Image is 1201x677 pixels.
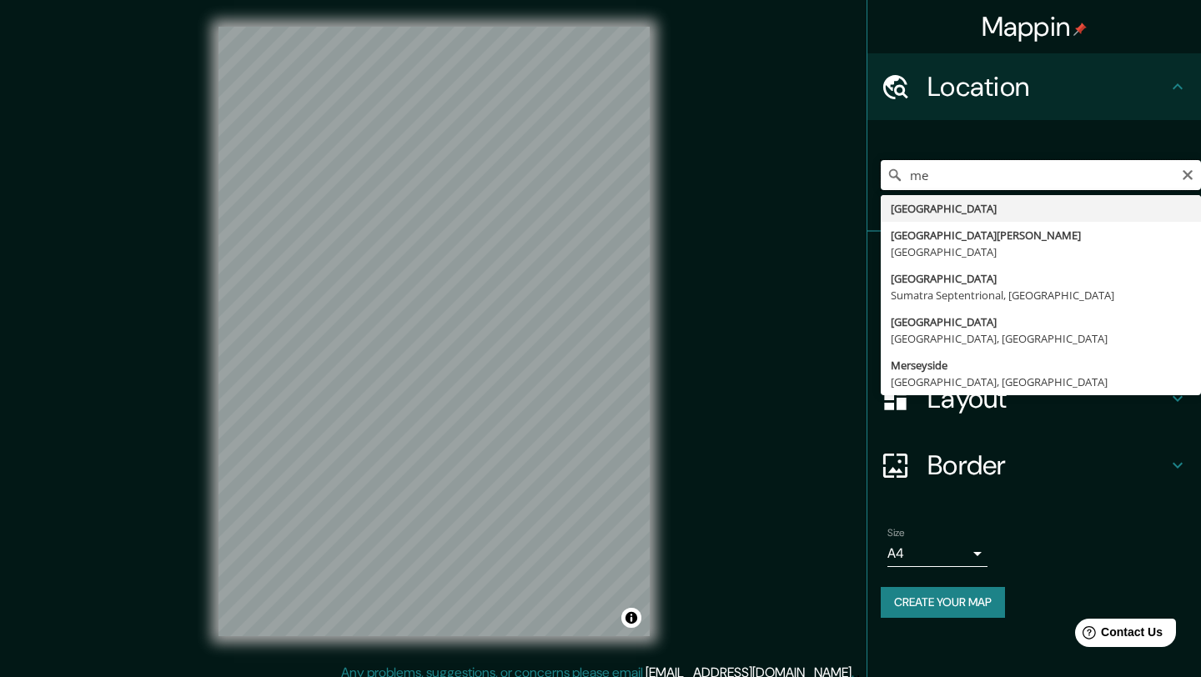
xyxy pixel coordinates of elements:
iframe: Help widget launcher [1053,612,1183,659]
div: [GEOGRAPHIC_DATA] [891,313,1191,330]
div: [GEOGRAPHIC_DATA][PERSON_NAME] [891,227,1191,243]
div: Location [867,53,1201,120]
div: [GEOGRAPHIC_DATA] [891,243,1191,260]
h4: Mappin [982,10,1088,43]
div: Pins [867,232,1201,298]
canvas: Map [219,27,650,636]
div: [GEOGRAPHIC_DATA] [891,270,1191,287]
div: [GEOGRAPHIC_DATA], [GEOGRAPHIC_DATA] [891,374,1191,390]
h4: Border [927,449,1168,482]
h4: Location [927,70,1168,103]
div: Border [867,432,1201,499]
div: Merseyside [891,357,1191,374]
div: Sumatra Septentrional, [GEOGRAPHIC_DATA] [891,287,1191,303]
button: Toggle attribution [621,608,641,628]
div: [GEOGRAPHIC_DATA] [891,200,1191,217]
input: Pick your city or area [881,160,1201,190]
img: pin-icon.png [1073,23,1087,36]
h4: Layout [927,382,1168,415]
button: Create your map [881,587,1005,618]
label: Size [887,526,905,540]
button: Clear [1181,166,1194,182]
div: Layout [867,365,1201,432]
div: A4 [887,540,987,567]
div: [GEOGRAPHIC_DATA], [GEOGRAPHIC_DATA] [891,330,1191,347]
div: Style [867,298,1201,365]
